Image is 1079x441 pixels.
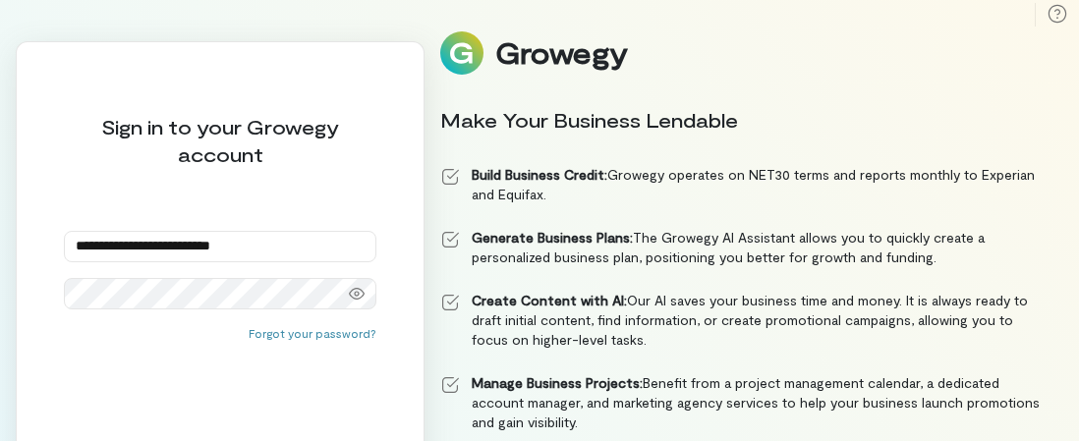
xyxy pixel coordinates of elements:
[440,291,1048,350] li: Our AI saves your business time and money. It is always ready to draft initial content, find info...
[440,31,483,75] img: Logo
[440,165,1048,204] li: Growegy operates on NET30 terms and reports monthly to Experian and Equifax.
[472,166,607,183] strong: Build Business Credit:
[472,229,633,246] strong: Generate Business Plans:
[64,113,376,168] div: Sign in to your Growegy account
[440,106,1048,134] div: Make Your Business Lendable
[440,373,1048,432] li: Benefit from a project management calendar, a dedicated account manager, and marketing agency ser...
[472,292,627,308] strong: Create Content with AI:
[440,228,1048,267] li: The Growegy AI Assistant allows you to quickly create a personalized business plan, positioning y...
[249,325,376,341] button: Forgot your password?
[472,374,643,391] strong: Manage Business Projects:
[495,36,627,70] div: Growegy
